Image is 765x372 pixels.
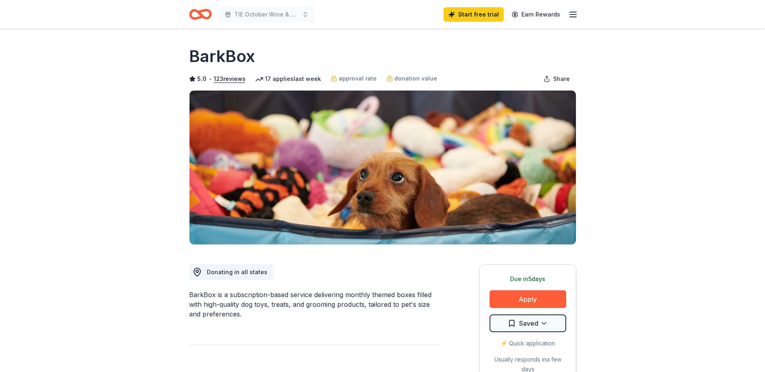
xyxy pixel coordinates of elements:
[190,91,576,244] img: Image for BarkBox
[490,274,566,284] div: Due in 5 days
[386,74,437,83] a: donation value
[207,269,267,275] span: Donating in all states
[197,74,206,84] span: 5.0
[519,318,538,329] span: Saved
[255,74,321,84] div: 17 applies last week
[331,74,377,83] a: approval rate
[189,290,441,319] div: BarkBox is a subscription-based service delivering monthly themed boxes filled with high-quality ...
[394,74,437,83] span: donation value
[339,74,377,83] span: approval rate
[490,314,566,332] button: Saved
[189,5,212,24] a: Home
[218,6,315,23] button: TIE October Wine & Dine Fundraiser
[507,7,565,22] a: Earn Rewards
[490,290,566,308] button: Apply
[208,76,211,82] span: •
[553,74,570,84] span: Share
[234,10,299,19] span: TIE October Wine & Dine Fundraiser
[214,74,246,84] button: 123reviews
[537,71,576,87] button: Share
[490,339,566,348] div: ⚡️ Quick application
[189,45,255,68] h1: BarkBox
[444,7,504,22] a: Start free trial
